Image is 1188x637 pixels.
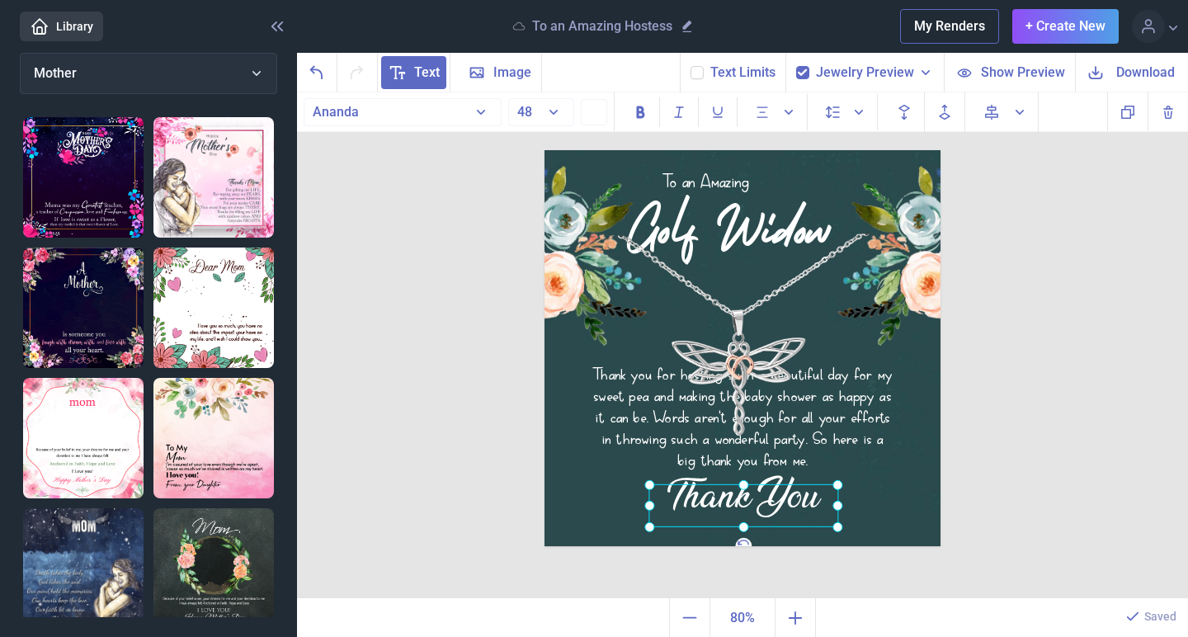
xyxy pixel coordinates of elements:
[710,63,775,83] button: Text Limits
[944,53,1075,92] button: Show Preview
[20,53,277,94] button: Mother
[1012,9,1119,44] button: + Create New
[532,18,672,35] p: To an Amazing Hostess
[1116,63,1175,82] span: Download
[450,53,542,92] button: Image
[972,92,1039,132] button: Align to page
[493,63,531,83] span: Image
[153,248,274,368] img: Dear Mom I love you so much
[378,53,450,92] button: Text
[981,63,1065,82] span: Show Preview
[23,117,144,238] img: Mama was my greatest teacher
[304,98,502,126] button: Ananda
[34,65,77,81] span: Mother
[669,598,709,637] button: Zoom out
[620,172,790,196] div: To an Amazing
[814,94,878,130] button: Spacing
[610,218,849,279] div: Golf Widow
[1148,92,1188,131] button: Delete
[660,97,699,127] button: Italic
[153,378,274,498] img: Mom - I'm assured of your love
[925,92,965,132] button: Forwards
[23,378,144,498] img: Message Card Mother day
[517,104,532,120] span: 48
[23,508,144,629] img: We will meet again
[816,63,934,83] button: Jewelry Preview
[20,12,103,41] a: Library
[709,598,775,637] button: Actual size
[621,97,660,127] button: Bold
[414,63,440,83] span: Text
[337,53,378,92] button: Redo
[313,104,359,120] span: Ananda
[714,602,771,635] span: 80%
[1075,53,1188,92] button: Download
[297,53,337,92] button: Undo
[23,248,144,368] img: Mother is someone you laugh with
[1144,608,1176,625] p: Saved
[744,94,808,130] button: Alignment
[699,97,738,127] button: Underline
[153,508,274,629] img: Mothers Day
[544,150,940,546] img: b010.jpg
[508,98,574,126] button: 48
[569,363,916,465] div: Thank you for hosting such a beautiful day for my sweet pea and making the baby shower as happy a...
[900,9,999,44] button: My Renders
[884,92,925,132] button: Backwards
[816,63,914,83] span: Jewelry Preview
[1107,92,1148,131] button: Copy
[153,117,274,238] img: Thanks mom, for gifting me life
[775,598,816,637] button: Zoom in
